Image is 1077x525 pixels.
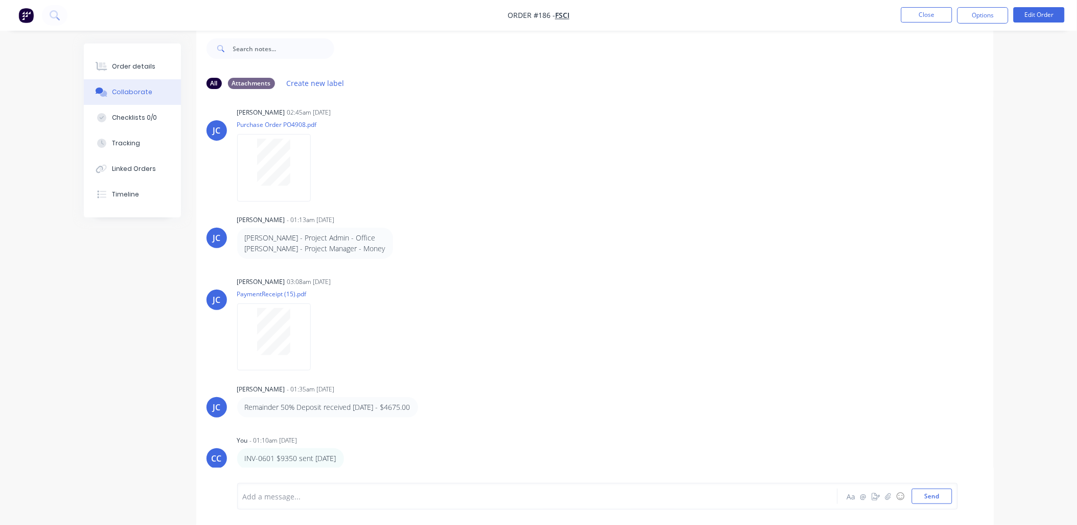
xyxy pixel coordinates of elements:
[895,490,907,502] button: ☺
[237,277,285,287] div: [PERSON_NAME]
[18,8,34,23] img: Factory
[957,7,1009,24] button: Options
[237,108,285,117] div: [PERSON_NAME]
[237,385,285,394] div: [PERSON_NAME]
[287,215,335,225] div: - 01:13am [DATE]
[84,105,181,130] button: Checklists 0/0
[112,62,155,71] div: Order details
[84,54,181,79] button: Order details
[1014,7,1065,23] button: Edit Order
[245,233,385,243] p: [PERSON_NAME] - Project Admin - Office
[237,120,321,129] p: Purchase Order PO4908.pdf
[250,436,297,445] div: - 01:10am [DATE]
[245,244,385,254] p: [PERSON_NAME] - Project Manager - Money
[213,232,220,244] div: JC
[237,436,248,445] div: You
[555,11,569,20] a: FSCI
[112,113,157,122] div: Checklists 0/0
[228,78,275,89] div: Attachments
[213,294,220,306] div: JC
[912,489,952,504] button: Send
[845,490,858,502] button: Aa
[213,124,220,137] div: JC
[287,108,331,117] div: 02:45am [DATE]
[112,139,140,148] div: Tracking
[901,7,952,23] button: Close
[287,277,331,287] div: 03:08am [DATE]
[245,402,410,412] p: Remainder 50% Deposit received [DATE] - $4675.00
[237,215,285,225] div: [PERSON_NAME]
[212,452,222,465] div: CC
[84,79,181,105] button: Collaborate
[213,401,220,413] div: JC
[84,130,181,156] button: Tracking
[112,190,139,199] div: Timeline
[858,490,870,502] button: @
[287,385,335,394] div: - 01:35am [DATE]
[84,182,181,207] button: Timeline
[207,78,222,89] div: All
[245,453,336,464] p: INV-0601 $9350 sent [DATE]
[112,164,156,173] div: Linked Orders
[237,290,321,298] p: PaymentReceipt (15).pdf
[281,76,350,90] button: Create new label
[508,11,555,20] span: Order #186 -
[233,38,334,59] input: Search notes...
[112,87,152,97] div: Collaborate
[84,156,181,182] button: Linked Orders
